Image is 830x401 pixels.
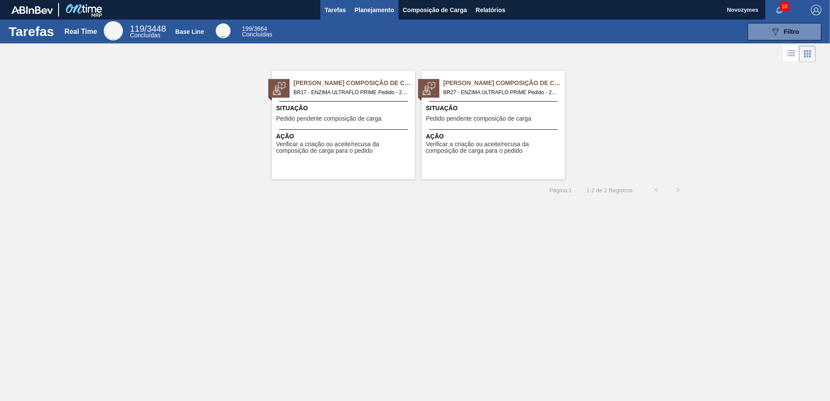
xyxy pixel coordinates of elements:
[242,25,252,32] span: 199
[325,5,346,15] span: Tarefas
[783,46,799,62] div: Visão em Lista
[765,4,793,16] button: Notificações
[276,104,413,113] span: Situação
[293,88,408,97] span: BR17 - ENZIMA ULTRAFLO PRIME Pedido - 2045206
[403,5,467,15] span: Composição de Carga
[748,23,821,40] button: Filtro
[242,25,267,32] span: / 3664
[550,187,572,194] span: Página : 1
[293,79,415,88] span: Pedido Aguardando Composição de Carga
[242,26,272,37] div: Base Line
[667,179,689,201] button: >
[130,24,144,33] span: 119
[799,46,816,62] div: Visão em Cards
[11,6,53,14] img: TNhmsLtSVTkK8tSr43FrP2fwEKptu5GPRR3wAAAABJRU5ErkJggg==
[130,24,166,33] span: / 3448
[273,82,286,95] img: status
[175,28,204,35] div: Base Line
[784,28,799,35] span: Filtro
[355,5,394,15] span: Planejamento
[422,82,435,95] img: status
[9,26,54,36] h1: Tarefas
[585,187,632,194] span: 1 - 2 de 2 Registros
[426,115,531,122] span: Pedido pendente composição de carga
[426,104,563,113] span: Situação
[276,132,413,141] span: Ação
[242,31,272,38] span: Concluídas
[443,88,558,97] span: BR27 - ENZIMA ULTRAFLO PRIME Pedido - 2045207
[276,141,413,154] span: Verificar a criação ou aceite/recusa da composição de carga para o pedido
[130,32,160,39] span: Concluídas
[216,23,231,38] div: Base Line
[811,5,821,15] img: Logout
[780,2,789,11] span: 10
[426,132,563,141] span: Ação
[104,21,123,40] div: Real Time
[476,5,505,15] span: Relatórios
[443,79,565,88] span: Pedido Aguardando Composição de Carga
[130,25,166,38] div: Real Time
[276,115,382,122] span: Pedido pendente composição de carga
[64,28,97,36] div: Real Time
[426,141,563,154] span: Verificar a criação ou aceite/recusa da composição de carga para o pedido
[646,179,667,201] button: <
